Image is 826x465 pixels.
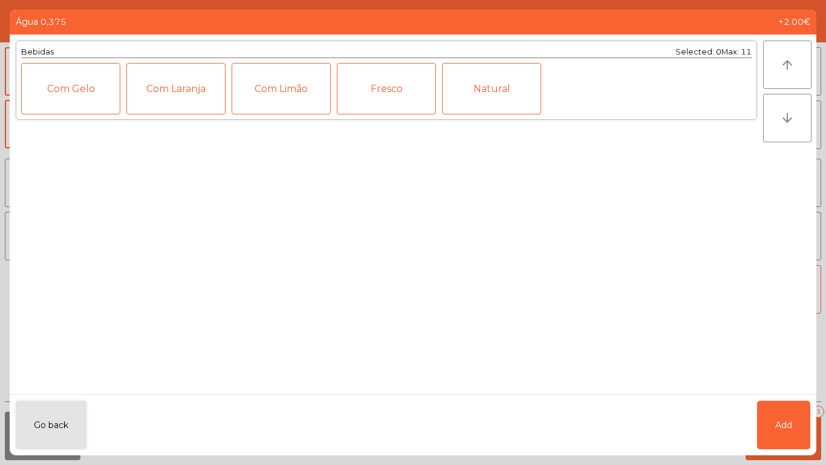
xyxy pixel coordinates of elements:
span: +2.00€ [778,16,810,28]
div: Fresco [337,63,436,114]
span: Max: 11 [721,47,752,56]
span: Add [775,419,792,432]
div: Com Gelo [21,63,120,114]
div: Com Laranja [126,63,226,114]
div: Bebidas [21,46,54,58]
button: Add [757,401,810,449]
div: Com Limão [232,63,331,114]
button: Go back [16,401,86,449]
button: arrow_upward [763,41,811,89]
span: Selected: 0 [675,47,721,56]
span: Água 0,375 [16,16,67,28]
i: arrow_upward [780,58,795,72]
div: Natural [442,63,541,114]
button: arrow_downward [763,94,811,142]
i: arrow_downward [780,111,795,125]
